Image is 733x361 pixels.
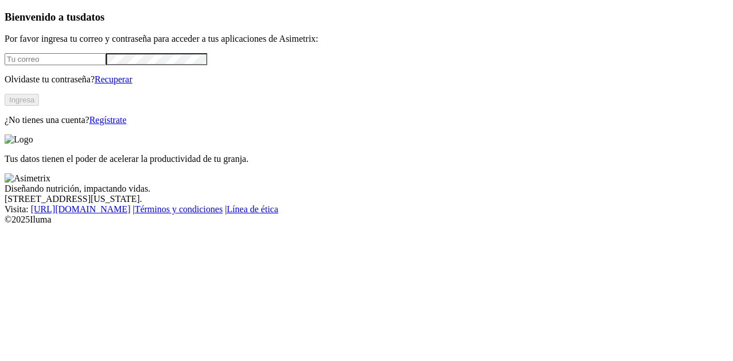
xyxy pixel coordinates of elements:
a: Línea de ética [227,204,278,214]
img: Logo [5,134,33,145]
a: Recuperar [94,74,132,84]
h3: Bienvenido a tus [5,11,728,23]
div: [STREET_ADDRESS][US_STATE]. [5,194,728,204]
div: © 2025 Iluma [5,215,728,225]
span: datos [80,11,105,23]
button: Ingresa [5,94,39,106]
div: Diseñando nutrición, impactando vidas. [5,184,728,194]
a: Términos y condiciones [135,204,223,214]
a: [URL][DOMAIN_NAME] [31,204,131,214]
img: Asimetrix [5,173,50,184]
a: Regístrate [89,115,127,125]
input: Tu correo [5,53,106,65]
p: Tus datos tienen el poder de acelerar la productividad de tu granja. [5,154,728,164]
p: ¿No tienes una cuenta? [5,115,728,125]
div: Visita : | | [5,204,728,215]
p: Por favor ingresa tu correo y contraseña para acceder a tus aplicaciones de Asimetrix: [5,34,728,44]
p: Olvidaste tu contraseña? [5,74,728,85]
